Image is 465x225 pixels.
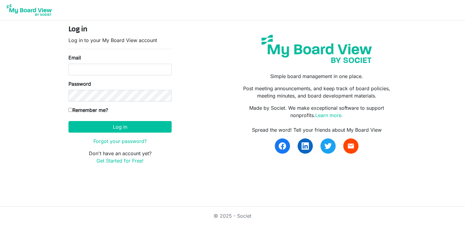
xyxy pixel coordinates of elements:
p: Simple board management in one place. [237,73,397,80]
img: my-board-view-societ.svg [257,30,376,68]
input: Remember me? [68,108,72,112]
a: email [343,138,358,154]
img: linkedin.svg [302,142,309,150]
label: Password [68,80,91,87]
h4: Log in [68,25,172,34]
p: Made by Societ. We make exceptional software to support nonprofits. [237,104,397,119]
img: My Board View Logo [5,2,54,18]
span: email [347,142,355,150]
a: © 2025 - Societ [214,213,251,219]
label: Email [68,54,81,61]
img: twitter.svg [324,142,332,150]
div: Spread the word! Tell your friends about My Board View [237,126,397,134]
label: Remember me? [68,106,108,114]
img: facebook.svg [279,142,286,150]
button: Log in [68,121,172,133]
p: Log in to your My Board View account [68,37,172,44]
p: Post meeting announcements, and keep track of board policies, meeting minutes, and board developm... [237,85,397,99]
a: Forgot your password? [93,138,147,144]
p: Don't have an account yet? [68,150,172,164]
a: Learn more. [315,112,343,118]
a: Get Started for Free! [96,158,144,164]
